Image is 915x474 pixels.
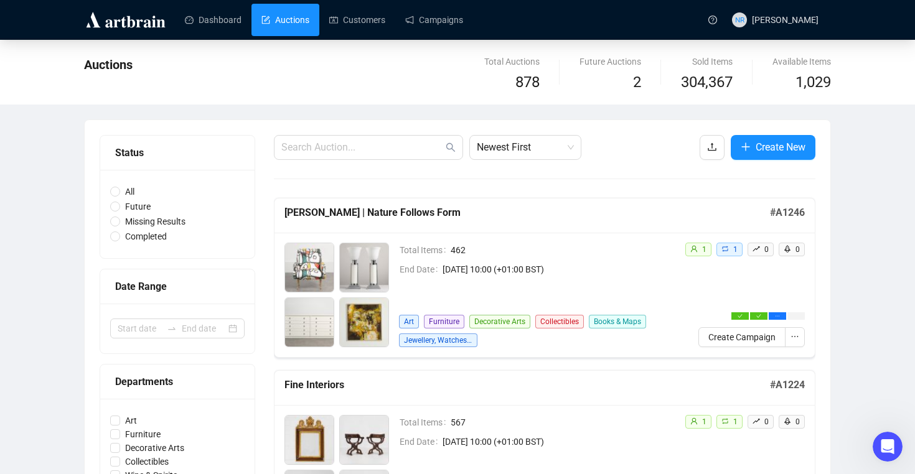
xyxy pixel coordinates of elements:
[733,245,738,254] span: 1
[167,323,177,333] span: swap-right
[753,245,760,253] span: rise
[400,243,451,257] span: Total Items
[443,263,675,276] span: [DATE] 10:00 (+01:00 BST)
[185,4,242,36] a: Dashboard
[182,322,226,335] input: End date
[764,245,769,254] span: 0
[120,215,190,228] span: Missing Results
[702,245,706,254] span: 1
[484,55,540,68] div: Total Auctions
[775,314,780,318] span: ellipsis
[285,298,334,346] img: 3_1.jpg
[469,315,530,328] span: Decorative Arts
[633,73,641,91] span: 2
[340,243,388,292] img: 2_1.jpg
[405,4,463,36] a: Campaigns
[399,333,477,347] span: Jewellery, Watches & Designer
[733,417,738,426] span: 1
[451,243,675,257] span: 462
[451,416,675,429] span: 567
[84,10,167,30] img: logo
[698,327,786,347] button: Create Campaign
[756,314,761,318] span: check
[118,322,162,335] input: Start date
[579,55,641,68] div: Future Auctions
[770,378,805,393] h5: # A1224
[708,330,776,344] span: Create Campaign
[340,416,388,464] img: 2_1.jpg
[340,298,388,346] img: 4_1.jpg
[284,378,770,393] h5: Fine Interiors
[721,417,729,425] span: retweet
[120,200,156,213] span: Future
[329,4,385,36] a: Customers
[690,417,698,425] span: user
[791,332,799,341] span: ellipsis
[784,245,791,253] span: rocket
[115,374,240,389] div: Departments
[770,205,805,220] h5: # A1246
[515,73,540,91] span: 878
[721,245,729,253] span: retweet
[400,263,443,276] span: End Date
[681,71,733,95] span: 304,367
[120,427,166,441] span: Furniture
[738,314,743,318] span: check
[446,142,456,152] span: search
[477,136,574,159] span: Newest First
[261,4,309,36] a: Auctions
[400,416,451,429] span: Total Items
[281,140,443,155] input: Search Auction...
[784,417,791,425] span: rocket
[84,57,133,72] span: Auctions
[731,135,815,160] button: Create New
[400,435,443,448] span: End Date
[764,417,769,426] span: 0
[707,142,717,152] span: upload
[120,441,189,455] span: Decorative Arts
[795,417,800,426] span: 0
[399,315,419,328] span: Art
[795,71,831,95] span: 1,029
[120,455,174,468] span: Collectibles
[795,245,800,254] span: 0
[752,15,819,25] span: [PERSON_NAME]
[120,230,172,243] span: Completed
[702,417,706,426] span: 1
[120,414,142,427] span: Art
[772,55,831,68] div: Available Items
[285,243,334,292] img: 1_1.jpg
[734,14,744,26] span: NR
[274,198,815,358] a: [PERSON_NAME] | Nature Follows Form#A1246Total Items462End Date[DATE] 10:00 (+01:00 BST)ArtFurnit...
[756,139,805,155] span: Create New
[167,323,177,333] span: to
[115,145,240,160] div: Status
[741,142,751,152] span: plus
[443,435,675,448] span: [DATE] 10:00 (+01:00 BST)
[535,315,584,328] span: Collectibles
[681,55,733,68] div: Sold Items
[690,245,698,253] span: user
[708,16,717,24] span: question-circle
[284,205,770,220] h5: [PERSON_NAME] | Nature Follows Form
[120,185,139,198] span: All
[589,315,646,328] span: Books & Maps
[753,417,760,425] span: rise
[424,315,464,328] span: Furniture
[873,432,903,462] iframe: Intercom live chat
[285,416,334,464] img: 1_1.jpg
[115,279,240,294] div: Date Range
